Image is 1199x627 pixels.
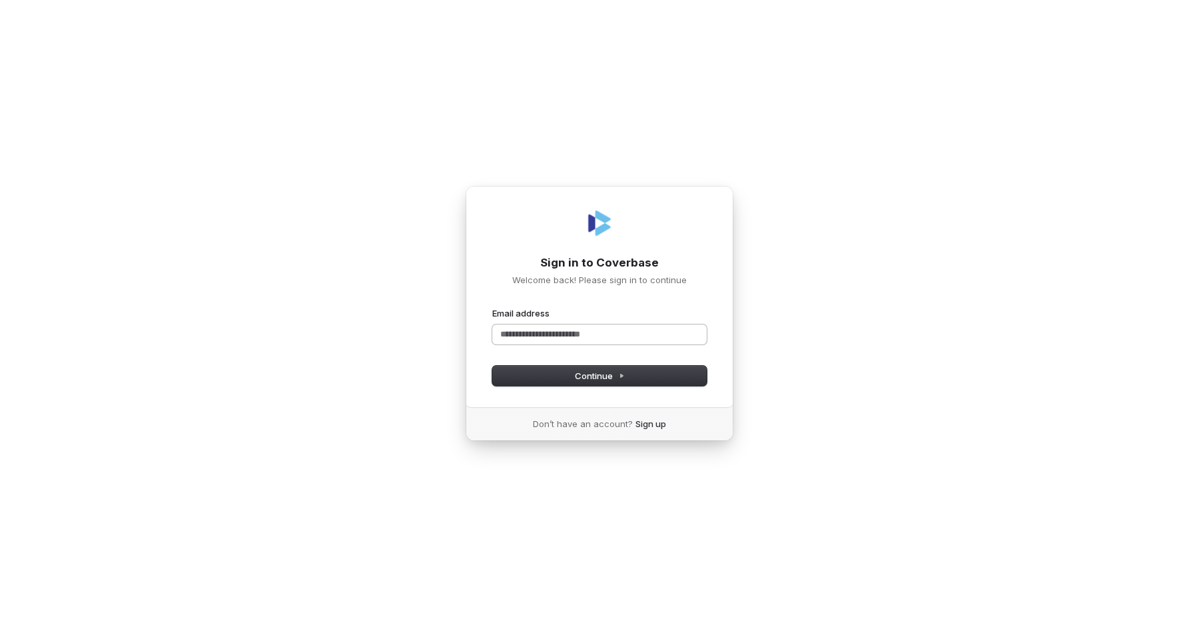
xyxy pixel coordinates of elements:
span: Don’t have an account? [533,418,633,430]
label: Email address [492,307,550,319]
h1: Sign in to Coverbase [492,255,707,271]
p: Welcome back! Please sign in to continue [492,274,707,286]
a: Sign up [635,418,666,430]
img: Coverbase [584,207,615,239]
span: Continue [575,370,625,382]
button: Continue [492,366,707,386]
